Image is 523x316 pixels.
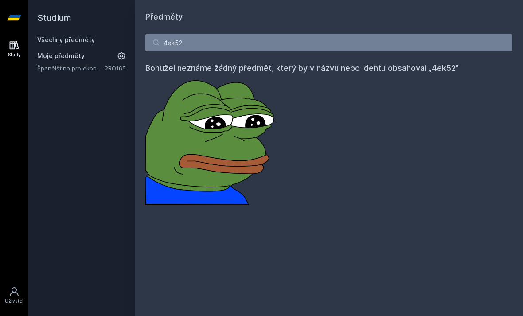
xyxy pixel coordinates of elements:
[145,11,512,23] h1: Předměty
[37,36,95,43] a: Všechny předměty
[105,65,126,72] a: 2RO165
[145,34,512,51] input: Název nebo ident předmětu…
[37,51,85,60] span: Moje předměty
[145,62,512,74] h4: Bohužel neznáme žádný předmět, který by v názvu nebo identu obsahoval „4ek52”
[2,35,27,62] a: Study
[8,51,21,58] div: Study
[5,298,23,304] div: Uživatel
[2,282,27,309] a: Uživatel
[145,74,278,205] img: error_picture.png
[37,64,105,73] a: Španělština pro ekonomy - středně pokročilá úroveň 1 (A2/B1)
